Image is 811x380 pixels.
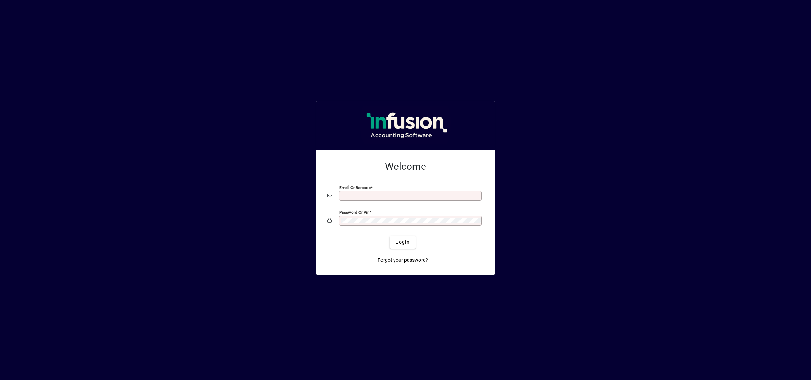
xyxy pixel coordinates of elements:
[375,254,431,267] a: Forgot your password?
[339,185,371,190] mat-label: Email or Barcode
[339,210,369,214] mat-label: Password or Pin
[378,257,428,264] span: Forgot your password?
[395,238,410,246] span: Login
[390,236,415,249] button: Login
[327,161,484,173] h2: Welcome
